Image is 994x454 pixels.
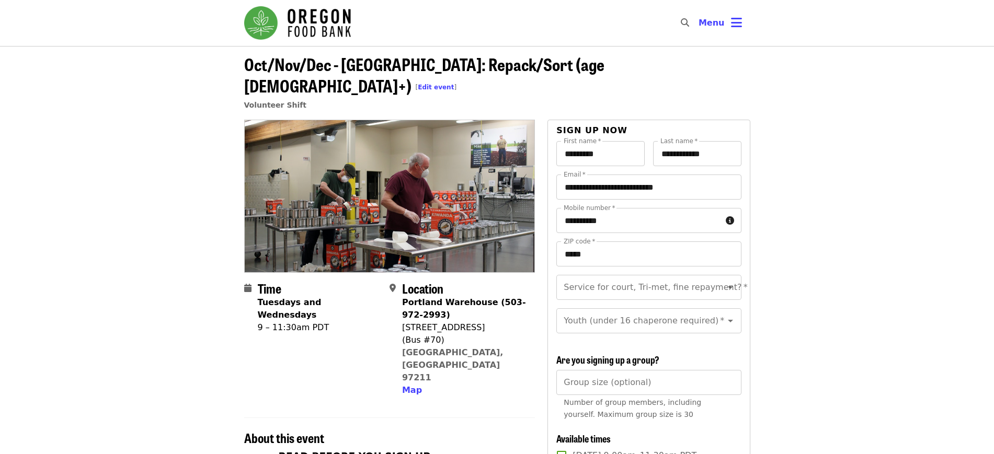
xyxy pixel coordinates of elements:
[556,241,741,266] input: ZIP code
[402,297,526,320] strong: Portland Warehouse (503-972-2993)
[556,174,741,200] input: Email
[244,101,307,109] a: Volunteer Shift
[695,10,704,36] input: Search
[564,138,601,144] label: First name
[564,238,595,245] label: ZIP code
[418,84,454,91] a: Edit event
[556,353,659,366] span: Are you signing up a group?
[660,138,698,144] label: Last name
[402,321,527,334] div: [STREET_ADDRESS]
[726,216,734,226] i: circle-info icon
[258,279,281,297] span: Time
[556,141,645,166] input: First name
[556,432,611,445] span: Available times
[402,279,443,297] span: Location
[723,280,738,295] button: Open
[731,15,742,30] i: bars icon
[244,428,324,447] span: About this event
[556,370,741,395] input: [object Object]
[556,125,627,135] span: Sign up now
[402,384,422,397] button: Map
[245,120,535,272] img: Oct/Nov/Dec - Portland: Repack/Sort (age 16+) organized by Oregon Food Bank
[690,10,750,36] button: Toggle account menu
[564,205,615,211] label: Mobile number
[653,141,741,166] input: Last name
[564,171,586,178] label: Email
[244,283,252,293] i: calendar icon
[244,6,351,40] img: Oregon Food Bank - Home
[244,52,604,98] span: Oct/Nov/Dec - [GEOGRAPHIC_DATA]: Repack/Sort (age [DEMOGRAPHIC_DATA]+)
[258,297,322,320] strong: Tuesdays and Wednesdays
[699,18,725,28] span: Menu
[564,398,701,418] span: Number of group members, including yourself. Maximum group size is 30
[402,334,527,346] div: (Bus #70)
[390,283,396,293] i: map-marker-alt icon
[402,347,504,382] a: [GEOGRAPHIC_DATA], [GEOGRAPHIC_DATA] 97211
[258,321,381,334] div: 9 – 11:30am PDT
[402,385,422,395] span: Map
[416,84,457,91] span: [ ]
[723,313,738,328] button: Open
[681,18,689,28] i: search icon
[556,208,721,233] input: Mobile number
